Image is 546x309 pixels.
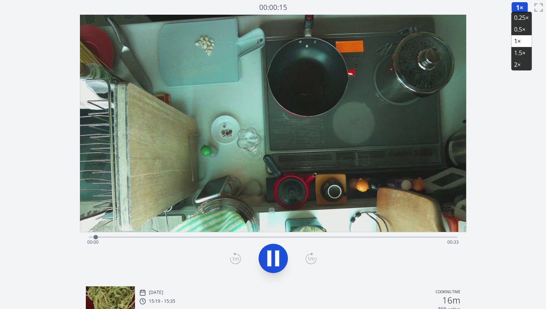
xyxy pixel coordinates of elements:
[149,298,175,304] p: 15:19 - 15:35
[511,2,528,13] button: 1×
[516,3,520,12] span: 1
[511,47,532,59] li: 1.5×
[436,289,460,296] p: Cooking time
[259,2,287,13] a: 00:00:15
[87,239,99,245] span: 00:00
[511,23,532,35] li: 0.5×
[511,35,532,47] li: 1×
[149,290,163,295] p: [DATE]
[511,12,532,23] li: 0.25×
[447,239,459,245] span: 00:33
[511,59,532,70] li: 2×
[442,296,460,305] h2: 16m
